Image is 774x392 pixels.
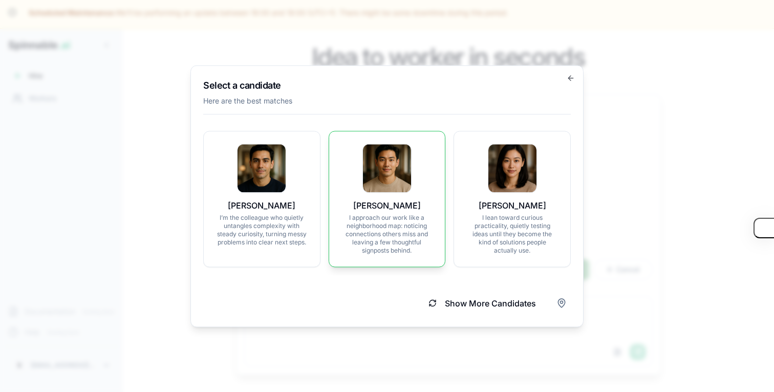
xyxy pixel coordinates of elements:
img: Ariana Fischer [488,144,536,192]
img: Antonio Guerrero [238,144,286,192]
p: [PERSON_NAME] [216,199,308,211]
p: I’m the colleague who quietly untangles complexity with steady curiosity, turning messy problems ... [216,213,308,246]
button: Filter by region [552,294,571,312]
p: I approach our work like a neighborhood map: noticing connections others miss and leaving a few t... [341,213,433,254]
button: Show More Candidates [416,292,548,314]
p: [PERSON_NAME] [466,199,558,211]
img: Hugo Salem [363,144,411,192]
p: I lean toward curious practicality, quietly testing ideas until they become the kind of solutions... [466,213,558,254]
p: Here are the best matches [203,95,571,106]
p: [PERSON_NAME] [341,199,433,211]
h2: Select a candidate [203,78,571,92]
